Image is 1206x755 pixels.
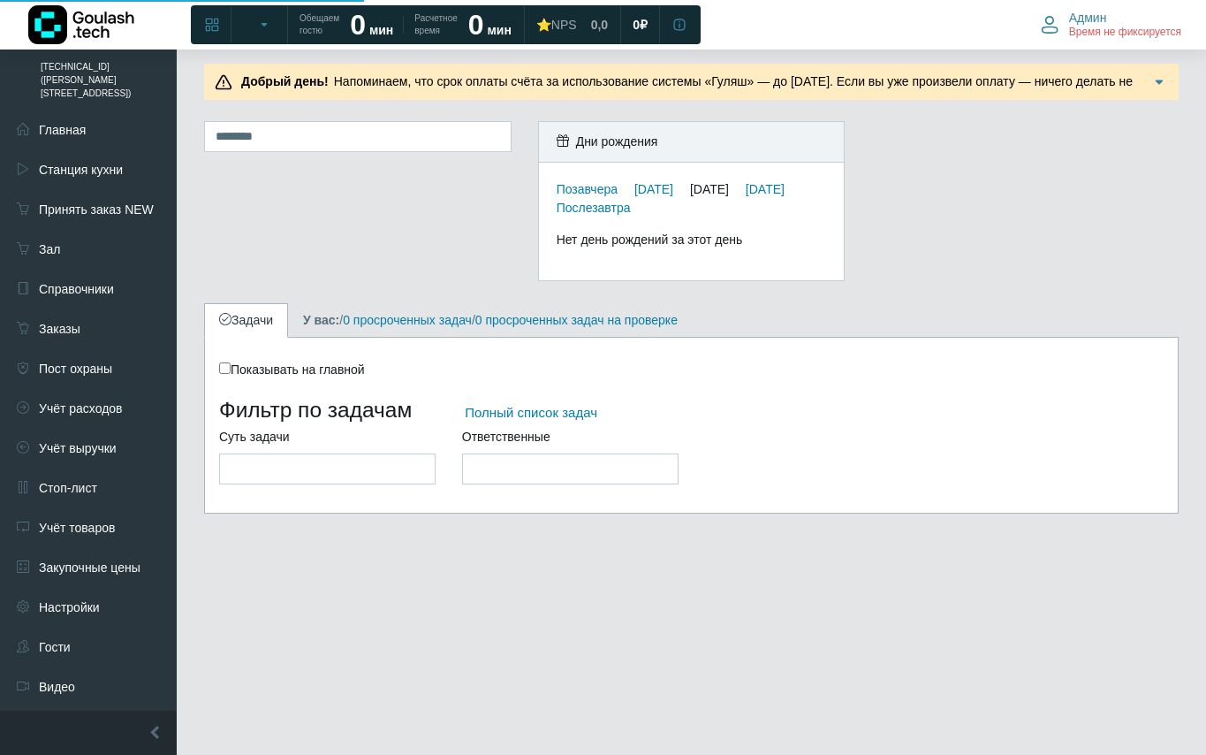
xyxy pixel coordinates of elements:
span: ₽ [640,17,648,33]
label: Ответственные [462,428,550,446]
strong: 0 [350,9,366,41]
span: 0 [633,17,640,33]
a: Позавчера [557,182,618,196]
span: Расчетное время [414,12,457,37]
span: Админ [1069,10,1107,26]
span: 0,0 [591,17,608,33]
div: ⭐ [536,17,577,33]
h3: Фильтр по задачам [219,397,1164,423]
a: 0 просроченных задач [343,313,472,327]
a: 0 ₽ [622,9,658,41]
a: Послезавтра [557,201,631,215]
div: Нет день рождений за этот день [557,231,827,249]
label: Суть задачи [219,428,290,446]
span: Напоминаем, что срок оплаты счёта за использование системы «Гуляш» — до [DATE]. Если вы уже произ... [236,74,1142,107]
img: Логотип компании Goulash.tech [28,5,134,44]
span: мин [487,23,511,37]
a: Полный список задач [465,405,597,420]
a: Задачи [204,303,288,338]
span: Время не фиксируется [1069,26,1181,40]
a: ⭐NPS 0,0 [526,9,618,41]
div: Показывать на главной [219,361,1164,379]
b: Добрый день! [241,74,329,88]
span: мин [369,23,393,37]
span: Обещаем гостю [300,12,339,37]
a: [DATE] [634,182,673,196]
div: [DATE] [690,182,742,196]
img: Подробнее [1150,73,1168,91]
strong: 0 [468,9,484,41]
a: 0 просроченных задач на проверке [475,313,678,327]
a: Обещаем гостю 0 мин Расчетное время 0 мин [289,9,522,41]
button: Админ Время не фиксируется [1030,6,1192,43]
img: Предупреждение [215,73,232,91]
b: У вас: [303,313,339,327]
div: / / [290,311,691,330]
a: [DATE] [746,182,785,196]
div: Дни рождения [539,122,845,163]
span: NPS [551,18,577,32]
